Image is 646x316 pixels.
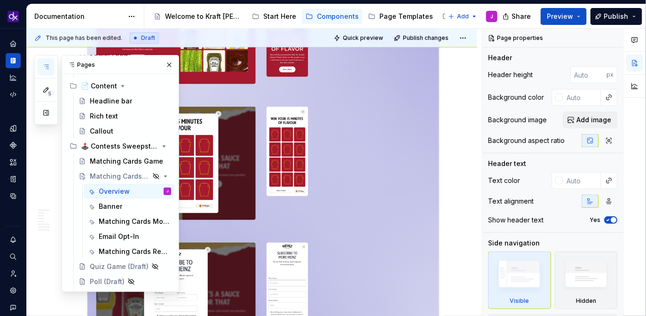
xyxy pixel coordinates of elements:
span: Preview [547,12,573,21]
input: Auto [563,172,601,189]
span: Draft [141,34,155,42]
a: Welcome to Kraft [PERSON_NAME] [150,9,246,24]
div: Callout [90,126,113,136]
a: Settings [6,283,21,298]
div: Overview [99,187,130,196]
button: Share [498,8,537,25]
div: Show header text [488,215,544,225]
div: 📄 Content [81,81,117,91]
button: Publish changes [391,32,453,45]
div: Hidden [576,297,596,305]
div: Matching Cards Game (Draft) [90,172,150,181]
div: J [490,13,493,20]
div: Header [488,53,512,63]
div: Matching Cards Results [99,247,169,256]
div: Background image [488,115,547,125]
div: Banner [99,202,122,211]
label: Yes [590,216,600,224]
span: Share [512,12,531,21]
div: Header text [488,159,526,168]
p: px [607,71,614,79]
div: Poll (Draft) [90,277,125,286]
button: Add image [563,111,617,128]
a: Examples [439,9,488,24]
div: Contact support [6,300,21,315]
div: Visible [510,297,529,305]
div: 📄 Content [66,79,175,94]
div: Matching Cards Game [90,157,163,166]
button: Notifications [6,232,21,247]
div: Components [317,12,359,21]
a: Page Templates [364,9,437,24]
a: Banner [84,199,175,214]
button: Publish [591,8,642,25]
a: Analytics [6,70,21,85]
a: OverviewJ [84,184,175,199]
div: Email Opt-In [99,232,139,241]
div: Header height [488,70,533,79]
a: Assets [6,155,21,170]
span: 5 [46,90,54,97]
a: Matching Cards Game [75,154,175,169]
a: Matching Cards Results [84,244,175,259]
div: Documentation [34,12,123,21]
a: Callout [75,124,175,139]
button: Quick preview [331,32,387,45]
a: Storybook stories [6,172,21,187]
a: Poll (Draft) [75,274,175,289]
a: Start Here [248,9,300,24]
div: Rich text [90,111,118,121]
input: Auto [570,66,607,83]
div: Home [6,36,21,51]
div: Side navigation [488,238,540,248]
div: Quiz Game (Draft) [90,262,149,271]
div: 🕹️ Contests Sweepstakes Games [66,139,175,154]
div: Hidden [555,252,618,309]
a: Documentation [6,53,21,68]
img: 0784b2da-6f85-42e6-8793-4468946223dc.png [8,11,19,22]
a: Data sources [6,189,21,204]
button: Add [445,10,481,23]
a: Components [302,9,362,24]
a: Quiz Game (Draft) [75,259,175,274]
input: Auto [563,89,601,106]
a: Email Opt-In [84,229,175,244]
button: Search ⌘K [6,249,21,264]
div: Background color [488,93,544,102]
span: Publish changes [403,34,449,42]
button: Preview [541,8,587,25]
a: Headline bar [75,94,175,109]
div: Visible [488,252,551,309]
a: Matching Cards Game (Draft) [75,169,175,184]
span: This page has been edited. [46,34,122,42]
div: Page tree [150,7,443,26]
span: Add [457,13,469,20]
div: Headline bar [90,96,132,106]
span: Quick preview [343,34,383,42]
div: Matching Cards Modal [99,217,169,226]
span: Add image [576,115,611,125]
div: Background aspect ratio [488,136,565,145]
a: Components [6,138,21,153]
div: Start Here [263,12,296,21]
a: Matching Cards Modal [84,214,175,229]
a: Code automation [6,87,21,102]
a: Design tokens [6,121,21,136]
span: Publish [604,12,629,21]
div: Text alignment [488,197,534,206]
div: Welcome to Kraft [PERSON_NAME] [165,12,243,21]
div: J [166,187,168,196]
a: Invite team [6,266,21,281]
div: Text color [488,176,520,185]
